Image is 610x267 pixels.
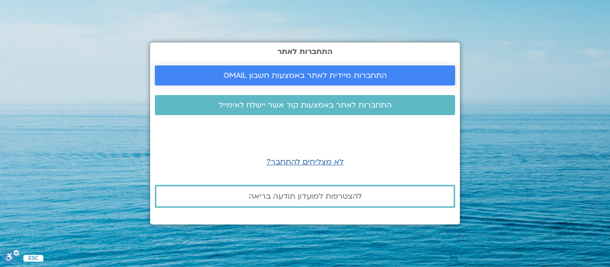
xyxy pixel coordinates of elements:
[219,101,392,109] span: התחברות לאתר באמצעות קוד אשר יישלח לאימייל
[224,71,387,80] span: התחברות מיידית לאתר באמצעות חשבון GMAIL
[155,47,455,56] h2: התחברות לאתר
[155,65,455,85] a: התחברות מיידית לאתר באמצעות חשבון GMAIL
[266,157,344,167] a: לא מצליחים להתחבר?
[249,192,362,201] span: להצטרפות למועדון תודעה בריאה
[155,95,455,115] a: התחברות לאתר באמצעות קוד אשר יישלח לאימייל
[155,185,455,208] a: להצטרפות למועדון תודעה בריאה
